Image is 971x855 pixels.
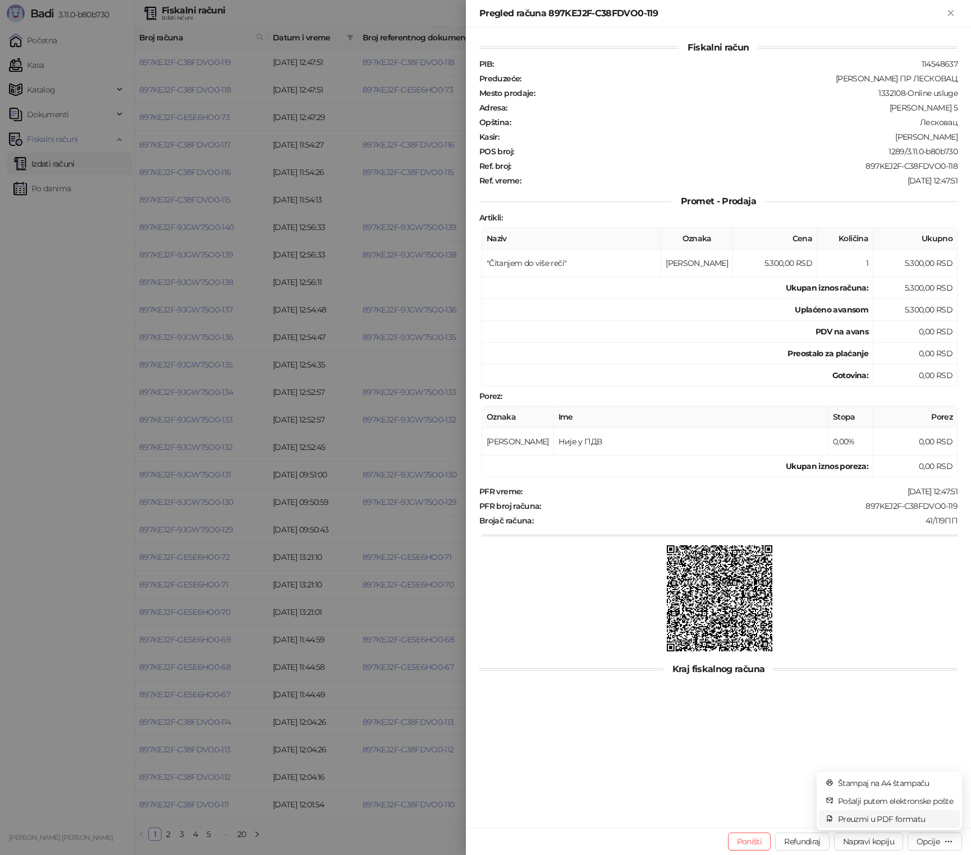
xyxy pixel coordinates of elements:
div: 41/119ПП [534,516,959,526]
strong: Preduzeće : [479,73,521,84]
th: Naziv [482,228,661,250]
span: Preuzmi u PDF formatu [838,813,953,825]
td: Није у ПДВ [554,428,828,456]
strong: Mesto prodaje : [479,88,535,98]
th: Oznaka [661,228,733,250]
button: Refundiraj [775,833,830,851]
td: 0,00 RSD [873,428,958,456]
span: Promet - Prodaja [672,196,765,206]
strong: Ukupan iznos računa : [786,283,868,293]
strong: Brojač računa : [479,516,533,526]
td: 0,00 RSD [873,365,958,387]
td: 1 [817,250,873,277]
span: Pošalji putem elektronske pošte [838,795,953,807]
td: 0,00 RSD [873,343,958,365]
strong: Preostalo za plaćanje [787,348,868,358]
th: Stopa [828,406,873,428]
strong: Uplaćeno avansom [795,305,868,315]
strong: Ref. broj : [479,161,511,171]
span: Fiskalni račun [679,42,758,53]
strong: Porez : [479,391,502,401]
div: [PERSON_NAME] ПР ЛЕСКОВАЦ [523,73,959,84]
strong: PIB : [479,59,493,69]
td: 5.300,00 RSD [733,250,817,277]
div: 1289/3.11.0-b80b730 [515,146,959,157]
div: 1332108-Online usluge [536,88,959,98]
img: QR kod [667,545,773,651]
strong: Ukupan iznos poreza: [786,461,868,471]
td: 5.300,00 RSD [873,250,958,277]
th: Ukupno [873,228,958,250]
div: Pregled računa 897KEJ2F-C38FDVO0-119 [479,7,944,20]
strong: Artikli : [479,213,502,223]
td: 5.300,00 RSD [873,277,958,299]
strong: Ref. vreme : [479,176,521,186]
td: "Čitanjem do više reči" [482,250,661,277]
strong: Kasir : [479,132,499,142]
strong: POS broj : [479,146,514,157]
div: [DATE] 12:47:51 [522,176,959,186]
span: Kraj fiskalnog računa [663,664,774,674]
th: Količina [817,228,873,250]
td: 0,00 RSD [873,456,958,477]
div: [PERSON_NAME] 5 [509,103,959,113]
td: [PERSON_NAME] [482,428,554,456]
td: 5.300,00 RSD [873,299,958,321]
strong: PFR broj računa : [479,501,541,511]
div: Opcije [917,836,940,847]
strong: Opština : [479,117,511,127]
th: Cena [733,228,817,250]
div: 897KEJ2F-C38FDVO0-118 [512,161,959,171]
div: [PERSON_NAME] [500,132,959,142]
th: Porez [873,406,958,428]
td: 0,00% [828,428,873,456]
th: Oznaka [482,406,554,428]
strong: PDV na avans [816,327,868,337]
strong: PFR vreme : [479,486,523,497]
div: 114548637 [494,59,959,69]
div: Лесковац [512,117,959,127]
div: [DATE] 12:47:51 [524,486,959,497]
button: Napravi kopiju [834,833,903,851]
button: Poništi [728,833,771,851]
button: Opcije [908,833,962,851]
td: 0,00 RSD [873,321,958,343]
strong: Gotovina : [832,370,868,380]
div: 897KEJ2F-C38FDVO0-119 [542,501,959,511]
span: Štampaj na A4 štampaču [838,777,953,789]
span: Napravi kopiju [843,836,894,847]
button: Zatvori [944,7,958,20]
strong: Adresa : [479,103,507,113]
th: Ime [554,406,828,428]
td: [PERSON_NAME] [661,250,733,277]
